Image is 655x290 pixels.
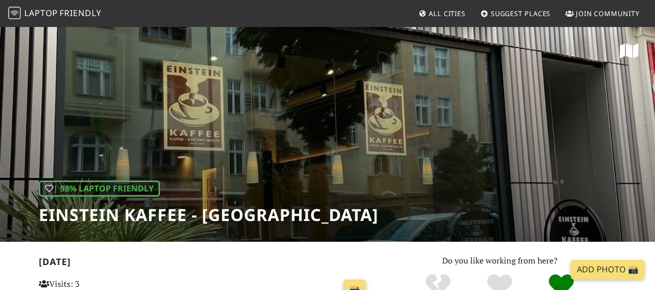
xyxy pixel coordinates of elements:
[571,260,645,280] a: Add Photo 📸
[39,205,379,225] h1: Einstein Kaffee - [GEOGRAPHIC_DATA]
[491,9,551,18] span: Suggest Places
[561,4,644,23] a: Join Community
[429,9,465,18] span: All Cities
[39,181,160,197] div: | 98% Laptop Friendly
[24,7,58,19] span: Laptop
[383,254,617,268] p: Do you like working from here?
[476,4,555,23] a: Suggest Places
[39,256,371,271] h2: [DATE]
[8,5,101,23] a: LaptopFriendly LaptopFriendly
[576,9,639,18] span: Join Community
[414,4,470,23] a: All Cities
[8,7,21,19] img: LaptopFriendly
[60,7,101,19] span: Friendly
